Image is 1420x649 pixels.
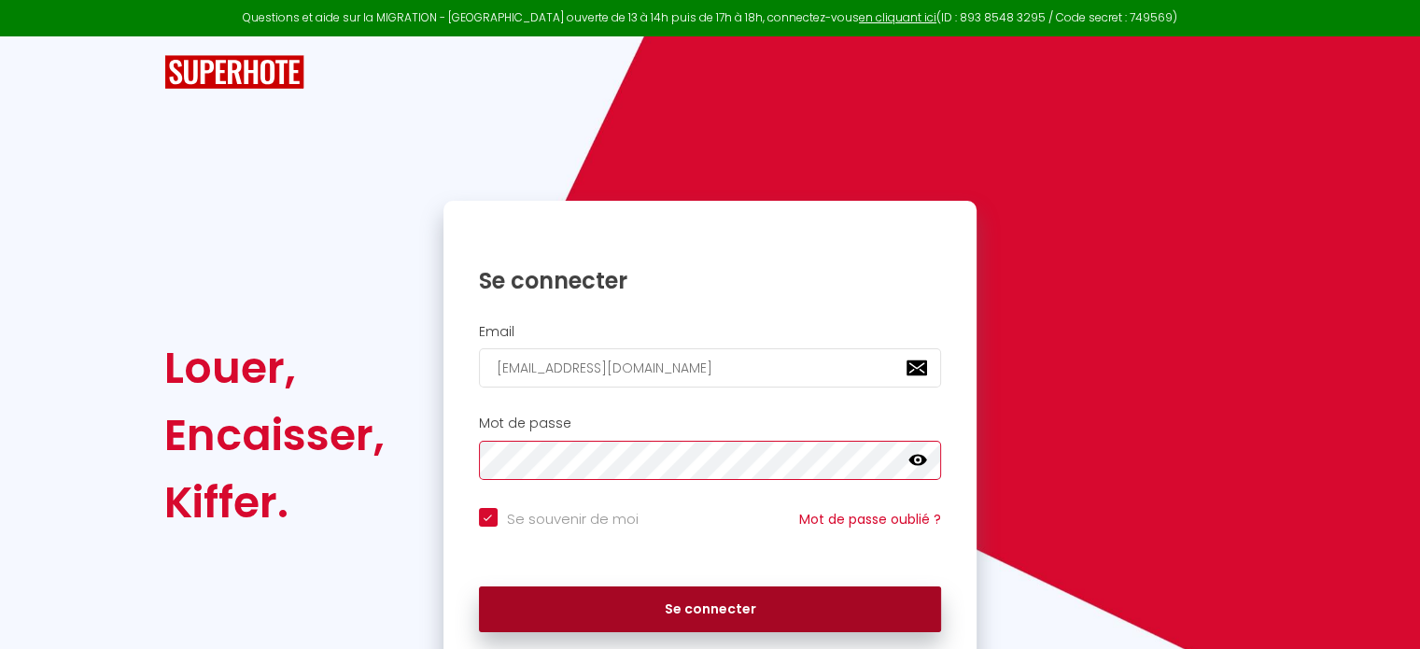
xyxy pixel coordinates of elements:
[479,416,942,431] h2: Mot de passe
[164,402,385,469] div: Encaisser,
[164,469,385,536] div: Kiffer.
[479,266,942,295] h1: Se connecter
[859,9,936,25] a: en cliquant ici
[164,334,385,402] div: Louer,
[164,55,304,90] img: SuperHote logo
[799,510,941,529] a: Mot de passe oublié ?
[479,586,942,633] button: Se connecter
[479,324,942,340] h2: Email
[479,348,942,388] input: Ton Email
